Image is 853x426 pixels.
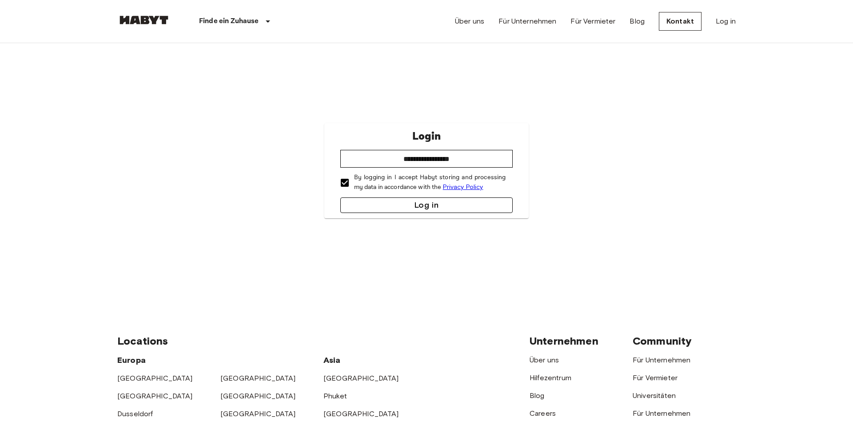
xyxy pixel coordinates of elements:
a: Über uns [455,16,484,27]
a: [GEOGRAPHIC_DATA] [323,410,399,418]
a: [GEOGRAPHIC_DATA] [220,410,296,418]
a: Careers [530,409,556,418]
span: Asia [323,355,341,365]
a: [GEOGRAPHIC_DATA] [117,392,193,400]
a: Privacy Policy [443,183,483,191]
button: Log in [340,197,513,213]
a: Für Unternehmen [633,356,690,364]
img: Habyt [117,16,171,24]
span: Europa [117,355,146,365]
a: Universitäten [633,391,676,400]
a: [GEOGRAPHIC_DATA] [220,374,296,382]
a: Über uns [530,356,559,364]
a: Blog [630,16,645,27]
span: Locations [117,334,168,347]
a: [GEOGRAPHIC_DATA] [117,374,193,382]
p: By logging in I accept Habyt storing and processing my data in accordance with the [354,173,506,192]
span: Community [633,334,692,347]
p: Login [412,129,441,145]
a: Für Unternehmen [498,16,556,27]
a: Log in [716,16,736,27]
a: Hilfezentrum [530,374,571,382]
span: Unternehmen [530,334,598,347]
p: Finde ein Zuhause [199,16,259,27]
a: Für Vermieter [633,374,678,382]
a: Dusseldorf [117,410,153,418]
a: Kontakt [659,12,702,31]
a: Für Unternehmen [633,409,690,418]
a: Phuket [323,392,347,400]
a: Für Vermieter [570,16,615,27]
a: [GEOGRAPHIC_DATA] [220,392,296,400]
a: [GEOGRAPHIC_DATA] [323,374,399,382]
a: Blog [530,391,545,400]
